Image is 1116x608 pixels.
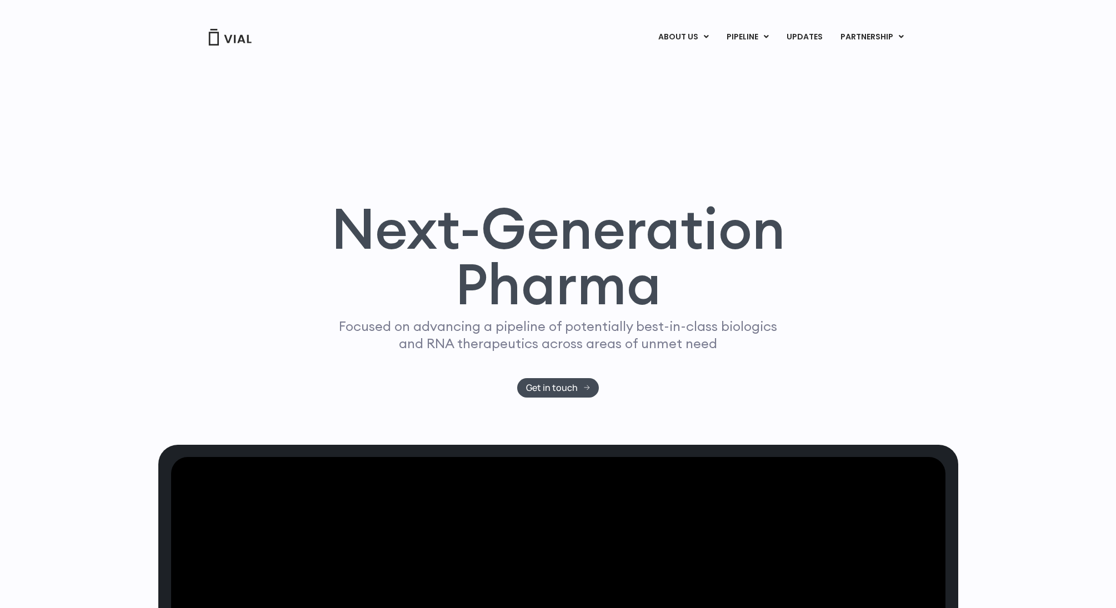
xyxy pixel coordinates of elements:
[778,28,831,47] a: UPDATES
[318,200,799,313] h1: Next-Generation Pharma
[208,29,252,46] img: Vial Logo
[526,384,578,392] span: Get in touch
[718,28,777,47] a: PIPELINEMenu Toggle
[649,28,717,47] a: ABOUT USMenu Toggle
[334,318,782,352] p: Focused on advancing a pipeline of potentially best-in-class biologics and RNA therapeutics acros...
[517,378,599,398] a: Get in touch
[832,28,913,47] a: PARTNERSHIPMenu Toggle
